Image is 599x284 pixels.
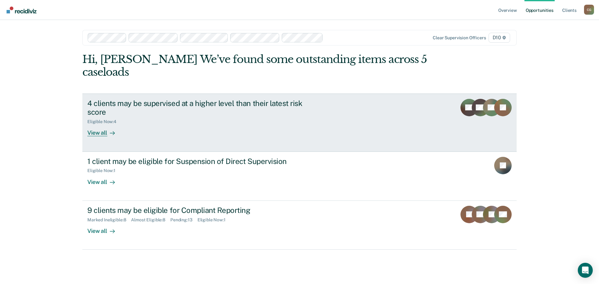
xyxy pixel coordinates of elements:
[197,217,231,223] div: Eligible Now : 1
[87,173,122,185] div: View all
[584,5,594,15] div: C G
[7,7,37,13] img: Recidiviz
[87,124,122,137] div: View all
[87,119,121,124] div: Eligible Now : 4
[433,35,486,41] div: Clear supervision officers
[82,53,430,79] div: Hi, [PERSON_NAME] We’ve found some outstanding items across 5 caseloads
[82,152,517,201] a: 1 client may be eligible for Suspension of Direct SupervisionEligible Now:1View all
[87,222,122,234] div: View all
[82,201,517,250] a: 9 clients may be eligible for Compliant ReportingMarked Ineligible:8Almost Eligible:8Pending:13El...
[131,217,170,223] div: Almost Eligible : 8
[578,263,593,278] div: Open Intercom Messenger
[87,168,120,173] div: Eligible Now : 1
[82,94,517,152] a: 4 clients may be supervised at a higher level than their latest risk scoreEligible Now:4View all
[489,33,510,43] span: D10
[87,206,306,215] div: 9 clients may be eligible for Compliant Reporting
[584,5,594,15] button: Profile dropdown button
[87,217,131,223] div: Marked Ineligible : 8
[170,217,197,223] div: Pending : 13
[87,99,306,117] div: 4 clients may be supervised at a higher level than their latest risk score
[87,157,306,166] div: 1 client may be eligible for Suspension of Direct Supervision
